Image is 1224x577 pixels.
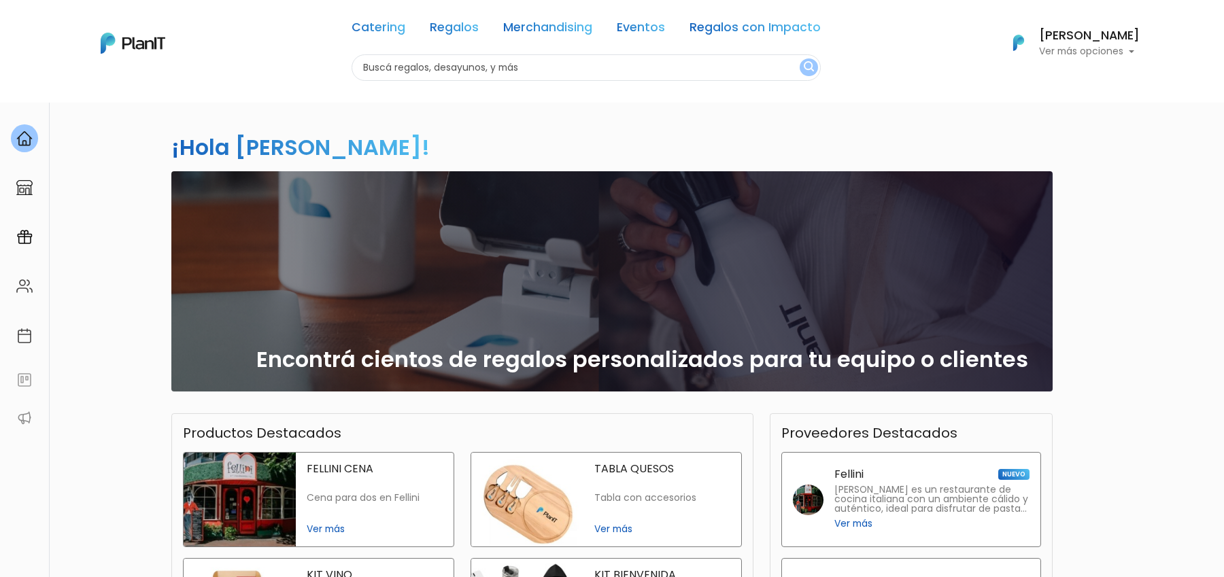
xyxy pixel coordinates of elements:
[16,278,33,294] img: people-662611757002400ad9ed0e3c099ab2801c6687ba6c219adb57efc949bc21e19d.svg
[781,452,1041,547] a: Fellini NUEVO [PERSON_NAME] es un restaurante de cocina italiana con un ambiente cálido y auténti...
[1039,30,1140,42] h6: [PERSON_NAME]
[804,61,814,74] img: search_button-432b6d5273f82d61273b3651a40e1bd1b912527efae98b1b7a1b2c0702e16a8d.svg
[594,464,730,474] p: TABLA QUESOS
[471,452,742,547] a: tabla quesos TABLA QUESOS Tabla con accesorios Ver más
[256,347,1028,372] h2: Encontrá cientos de regalos personalizados para tu equipo o clientes
[352,22,405,38] a: Catering
[834,469,864,480] p: Fellini
[430,22,479,38] a: Regalos
[1004,28,1034,58] img: PlanIt Logo
[16,372,33,388] img: feedback-78b5a0c8f98aac82b08bfc38622c3050aee476f2c9584af64705fc4e61158814.svg
[171,132,430,162] h2: ¡Hola [PERSON_NAME]!
[503,22,592,38] a: Merchandising
[184,453,296,546] img: fellini cena
[690,22,821,38] a: Regalos con Impacto
[307,522,443,536] span: Ver más
[781,425,957,441] h3: Proveedores Destacados
[16,229,33,245] img: campaigns-02234683943229c281be62815700db0a1741e53638e28bf9629b52c665b00959.svg
[101,33,165,54] img: PlanIt Logo
[16,130,33,147] img: home-e721727adea9d79c4d83392d1f703f7f8bce08238fde08b1acbfd93340b81755.svg
[471,453,583,546] img: tabla quesos
[834,485,1030,514] p: [PERSON_NAME] es un restaurante de cocina italiana con un ambiente cálido y auténtico, ideal para...
[996,25,1140,60] button: PlanIt Logo [PERSON_NAME] Ver más opciones
[998,469,1030,480] span: NUEVO
[307,464,443,474] p: FELLINI CENA
[834,517,872,531] span: Ver más
[594,522,730,536] span: Ver más
[16,179,33,196] img: marketplace-4ceaa7011d94191e9ded77b95e3339b90024bf715f7c57f8cf31f2d8c509eaba.svg
[307,492,443,504] p: Cena para dos en Fellini
[1039,47,1140,56] p: Ver más opciones
[352,54,821,81] input: Buscá regalos, desayunos, y más
[16,328,33,344] img: calendar-87d922413cdce8b2cf7b7f5f62616a5cf9e4887200fb71536465627b3292af00.svg
[793,485,823,515] img: fellini
[594,492,730,504] p: Tabla con accesorios
[183,452,454,547] a: fellini cena FELLINI CENA Cena para dos en Fellini Ver más
[183,425,341,441] h3: Productos Destacados
[617,22,665,38] a: Eventos
[16,410,33,426] img: partners-52edf745621dab592f3b2c58e3bca9d71375a7ef29c3b500c9f145b62cc070d4.svg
